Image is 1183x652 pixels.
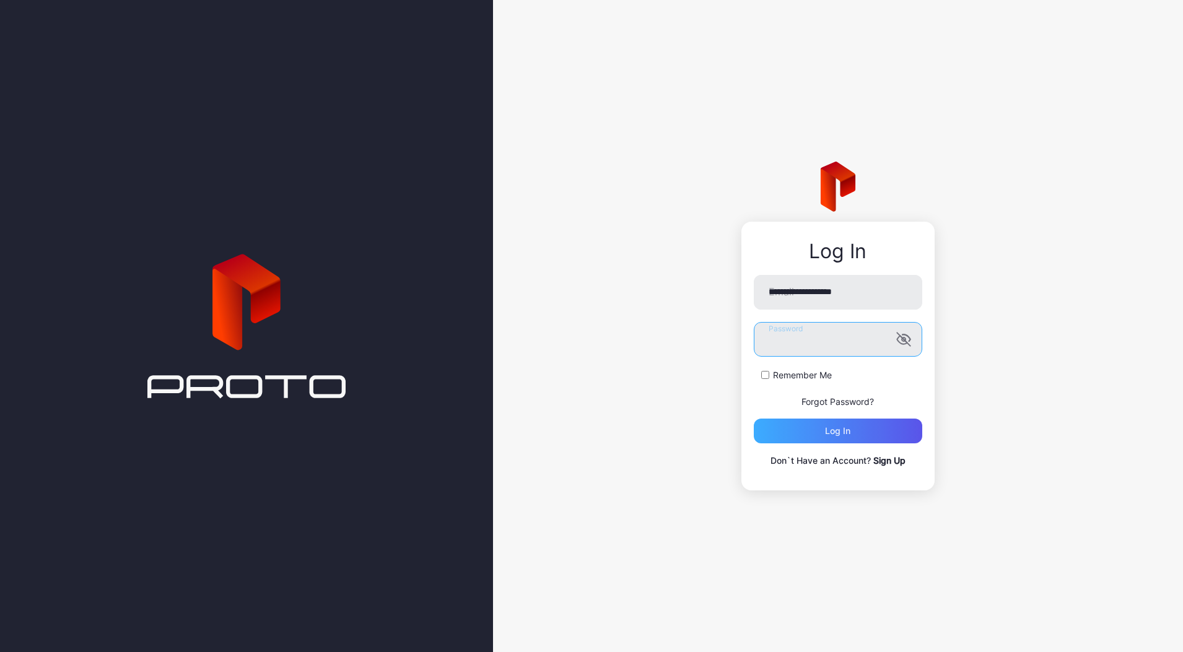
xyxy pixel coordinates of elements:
button: Log in [754,419,922,443]
label: Remember Me [773,369,832,381]
div: Log In [754,240,922,263]
input: Password [754,322,922,357]
div: Log in [825,426,850,436]
input: Email [754,275,922,310]
button: Password [896,332,911,347]
a: Sign Up [873,455,906,466]
p: Don`t Have an Account? [754,453,922,468]
a: Forgot Password? [801,396,874,407]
